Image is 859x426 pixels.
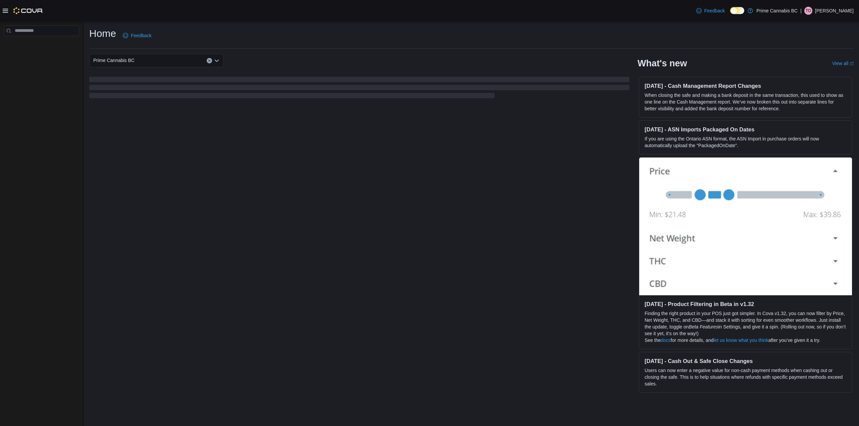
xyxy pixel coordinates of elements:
span: Loading [89,78,629,100]
img: Cova [13,7,43,14]
span: Feedback [704,7,725,14]
svg: External link [850,62,854,66]
input: Dark Mode [730,7,744,14]
a: View allExternal link [832,61,854,66]
p: [PERSON_NAME] [815,7,854,15]
em: Beta Features [689,324,718,329]
h3: [DATE] - Product Filtering in Beta in v1.32 [645,301,847,307]
p: | [800,7,802,15]
p: When closing the safe and making a bank deposit in the same transaction, this used to show as one... [645,92,847,112]
a: Feedback [120,29,154,42]
button: Clear input [207,58,212,63]
p: If you are using the Ontario ASN format, the ASN Import in purchase orders will now automatically... [645,135,847,149]
h3: [DATE] - Cash Out & Safe Close Changes [645,358,847,364]
span: Feedback [131,32,151,39]
h3: [DATE] - ASN Imports Packaged On Dates [645,126,847,133]
div: Tabitha Olsvik [804,7,812,15]
p: See the for more details, and after you’ve given it a try. [645,337,847,344]
a: docs [661,338,671,343]
p: Users can now enter a negative value for non-cash payment methods when cashing out or closing the... [645,367,847,387]
h1: Home [89,27,116,40]
h2: What's new [638,58,687,69]
p: Finding the right product in your POS just got simpler. In Cova v1.32, you can now filter by Pric... [645,310,847,337]
h3: [DATE] - Cash Management Report Changes [645,82,847,89]
span: Prime Cannabis BC [93,56,135,64]
a: Feedback [694,4,727,17]
p: Prime Cannabis BC [756,7,798,15]
button: Open list of options [214,58,219,63]
a: let us know what you think [713,338,768,343]
nav: Complex example [4,38,79,54]
span: TO [806,7,811,15]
